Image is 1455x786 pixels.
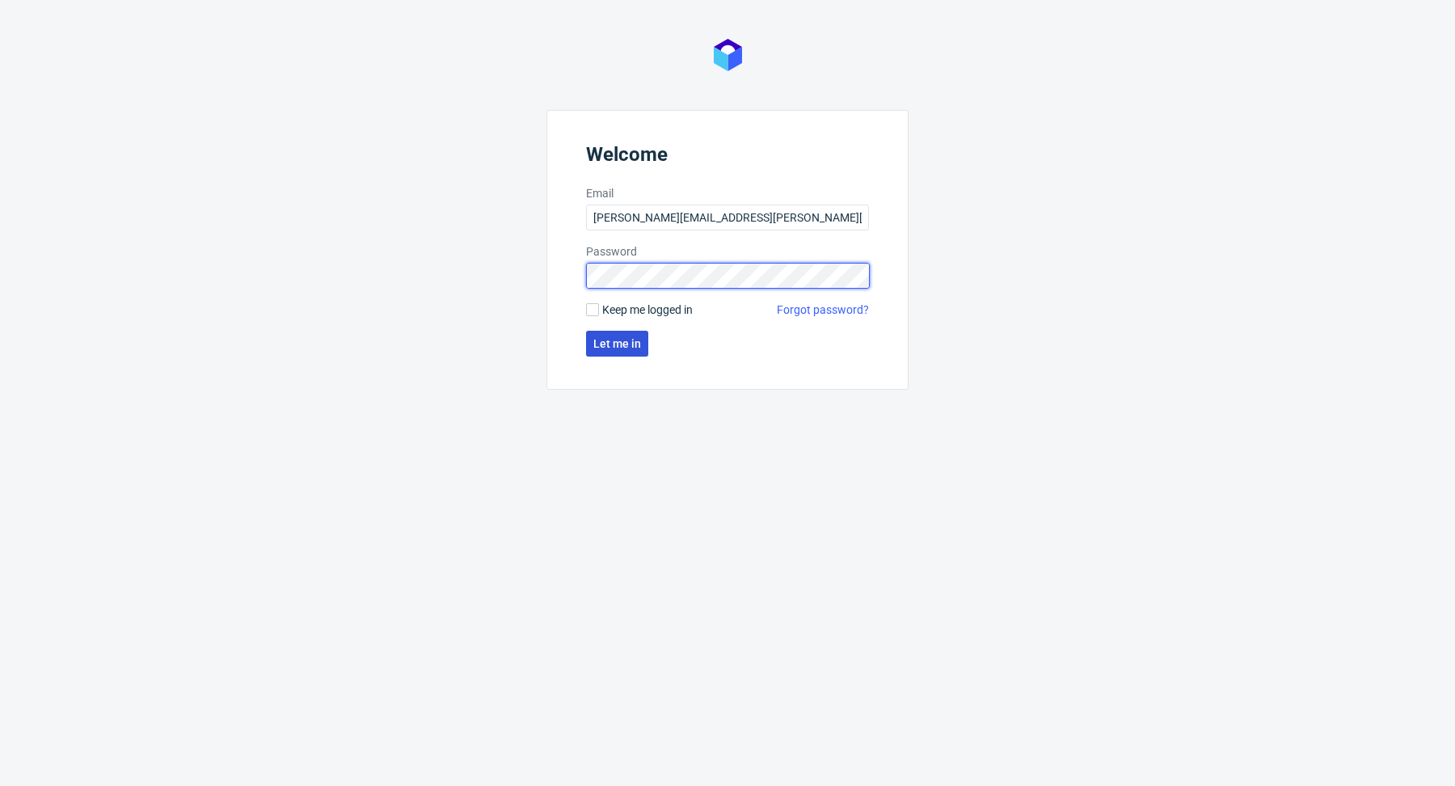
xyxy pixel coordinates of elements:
a: Forgot password? [777,302,869,318]
label: Password [586,243,869,260]
span: Keep me logged in [602,302,693,318]
span: Let me in [593,338,641,349]
button: Let me in [586,331,648,357]
input: you@youremail.com [586,205,869,230]
label: Email [586,185,869,201]
header: Welcome [586,143,869,172]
